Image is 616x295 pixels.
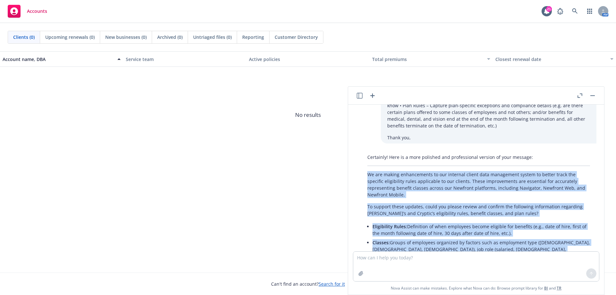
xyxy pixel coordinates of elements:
p: Certainly! Here is a more polished and professional version of your message: [367,154,590,161]
li: Definition of when employees become eligible for benefits (e.g., date of hire, first of the month... [372,222,590,238]
p: Thank you, [387,134,590,141]
span: Can't find an account? [271,281,345,287]
p: We are making enhancements to our internal client data management system to better track the spec... [367,171,590,198]
div: 21 [546,6,552,12]
div: Active policies [249,56,367,63]
button: Service team [123,51,246,67]
span: Clients (0) [13,34,35,40]
span: Nova Assist can make mistakes. Explore what Nova can do: Browse prompt library for and [391,282,561,295]
a: Search for it [319,281,345,287]
span: Eligibility Rules: [372,223,407,230]
div: Closest renewal date [495,56,606,63]
a: BI [544,285,548,291]
button: Total premiums [370,51,493,67]
span: Archived (0) [157,34,183,40]
a: Search [569,5,581,18]
div: Total premiums [372,56,483,63]
span: Upcoming renewals (0) [45,34,95,40]
a: Report a Bug [554,5,567,18]
a: TR [557,285,561,291]
a: Accounts [5,2,50,20]
span: New businesses (0) [105,34,147,40]
div: Service team [126,56,244,63]
div: Account name, DBA [3,56,114,63]
span: Accounts [27,9,47,14]
span: Untriaged files (0) [193,34,232,40]
span: Classes: [372,239,390,246]
a: Switch app [583,5,596,18]
span: Customer Directory [275,34,318,40]
span: Reporting [242,34,264,40]
button: Closest renewal date [493,51,616,67]
p: To support these updates, could you please review and confirm the following information regarding... [367,203,590,217]
li: Groups of employees organized by factors such as employment type ([DEMOGRAPHIC_DATA], [DEMOGRAPHI... [372,238,590,267]
button: Active policies [246,51,370,67]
